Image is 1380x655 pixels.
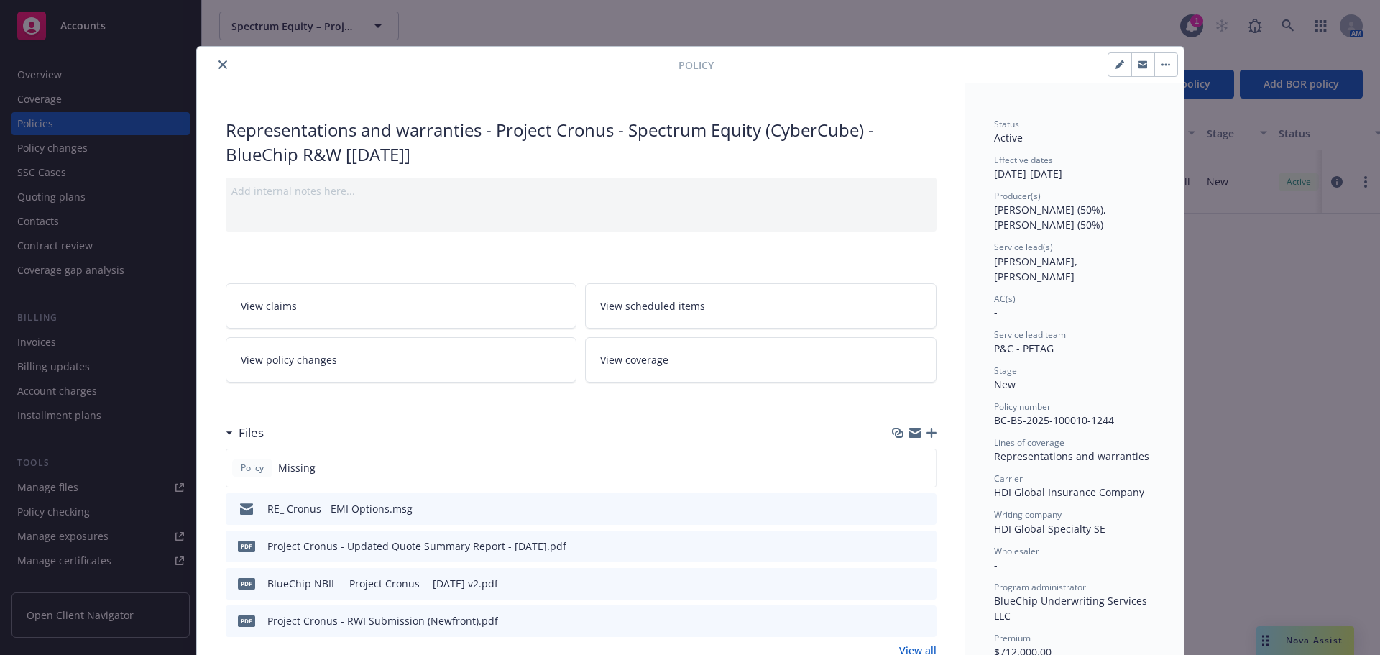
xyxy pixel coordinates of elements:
button: download file [895,613,906,628]
span: Carrier [994,472,1023,485]
span: Effective dates [994,154,1053,166]
div: Add internal notes here... [231,183,931,198]
span: Premium [994,632,1031,644]
span: BlueChip Underwriting Services LLC [994,594,1150,623]
span: pdf [238,578,255,589]
button: download file [895,501,906,516]
div: RE_ Cronus - EMI Options.msg [267,501,413,516]
span: AC(s) [994,293,1016,305]
span: Missing [278,460,316,475]
div: BlueChip NBIL -- Project Cronus -- [DATE] v2.pdf [267,576,498,591]
button: preview file [918,501,931,516]
span: HDI Global Specialty SE [994,522,1105,536]
span: View coverage [600,352,668,367]
span: View policy changes [241,352,337,367]
a: View scheduled items [585,283,937,329]
span: [PERSON_NAME], [PERSON_NAME] [994,255,1080,283]
button: preview file [918,576,931,591]
span: New [994,377,1016,391]
span: Service lead(s) [994,241,1053,253]
span: pdf [238,615,255,626]
span: - [994,306,998,319]
span: View claims [241,298,297,313]
span: Producer(s) [994,190,1041,202]
button: preview file [918,539,931,554]
a: View policy changes [226,337,577,383]
span: Policy [678,58,714,73]
button: download file [895,576,906,591]
div: Project Cronus - RWI Submission (Newfront).pdf [267,613,498,628]
span: Stage [994,365,1017,377]
div: [DATE] - [DATE] [994,154,1155,181]
div: Project Cronus - Updated Quote Summary Report - [DATE].pdf [267,539,566,554]
span: Policy number [994,400,1051,413]
span: pdf [238,541,255,551]
button: preview file [918,613,931,628]
span: P&C - PETAG [994,342,1054,355]
span: Policy [238,462,267,475]
span: - [994,558,998,572]
div: Representations and warranties [994,449,1155,464]
div: Representations and warranties - Project Cronus - Spectrum Equity (CyberCube) - BlueChip R&W [[DA... [226,118,937,166]
button: close [214,56,231,73]
span: Program administrator [994,581,1086,593]
span: Service lead team [994,329,1066,341]
span: [PERSON_NAME] (50%), [PERSON_NAME] (50%) [994,203,1109,232]
a: View claims [226,283,577,329]
span: View scheduled items [600,298,705,313]
button: download file [895,539,906,554]
div: Files [226,423,264,442]
span: HDI Global Insurance Company [994,485,1144,499]
span: Wholesaler [994,545,1039,557]
span: Status [994,118,1019,130]
span: BC-BS-2025-100010-1244 [994,413,1114,427]
span: Lines of coverage [994,436,1064,449]
a: View coverage [585,337,937,383]
span: Active [994,131,1023,145]
span: Writing company [994,508,1062,521]
h3: Files [239,423,264,442]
